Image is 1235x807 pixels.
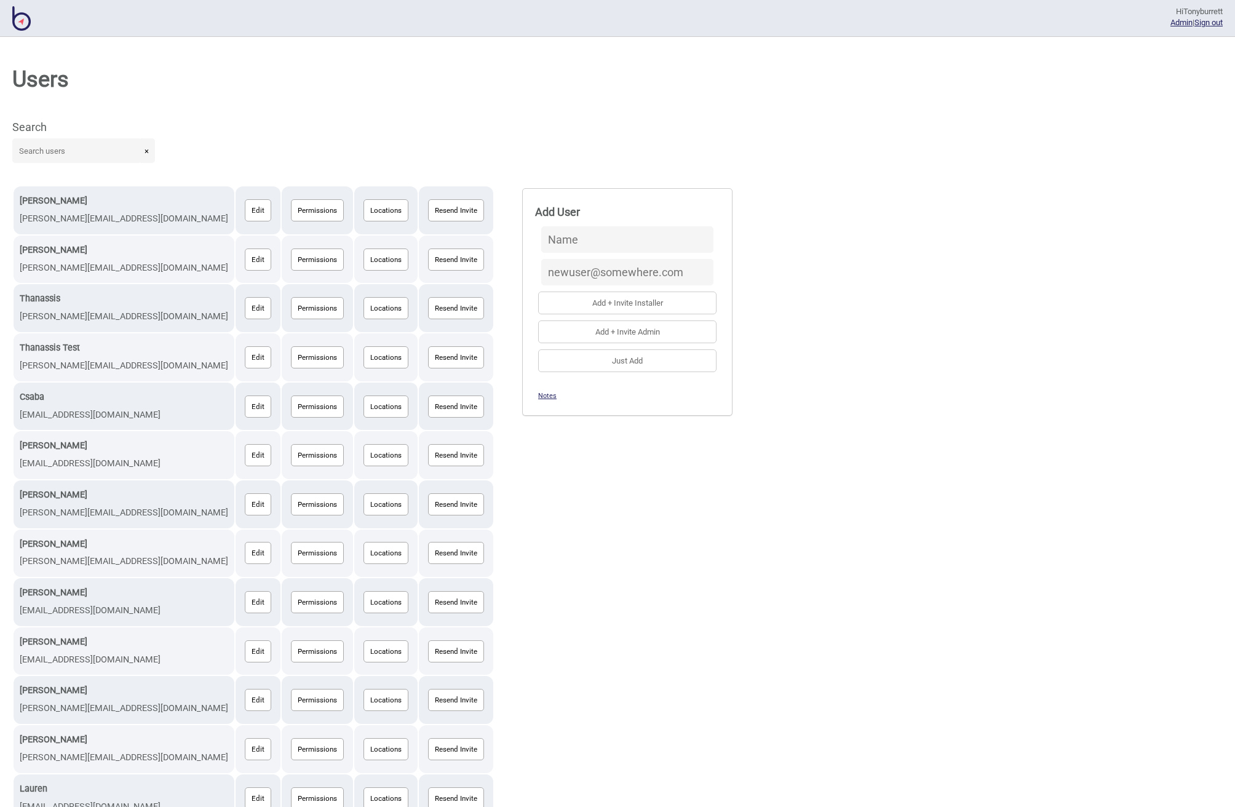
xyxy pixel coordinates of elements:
button: Locations [363,396,408,418]
button: Notes [538,392,557,400]
button: Edit [245,396,271,418]
strong: Thanassis [20,293,60,304]
input: Name [541,226,713,253]
button: Edit [245,542,271,564]
button: Locations [363,640,408,662]
button: Resend Invite [428,542,484,564]
button: Locations [363,738,408,760]
button: Locations [363,248,408,271]
button: Resend Invite [428,396,484,418]
span: | [1170,18,1194,27]
button: Permissions [291,248,344,271]
td: [PERSON_NAME][EMAIL_ADDRESS][DOMAIN_NAME] [14,676,234,724]
td: [PERSON_NAME][EMAIL_ADDRESS][DOMAIN_NAME] [14,186,234,234]
img: BindiMaps CMS [12,6,31,31]
td: [EMAIL_ADDRESS][DOMAIN_NAME] [14,431,234,479]
button: Locations [363,444,408,466]
button: Edit [245,444,271,466]
button: Edit [245,738,271,760]
button: Edit [245,297,271,319]
button: Permissions [291,542,344,564]
button: Permissions [291,640,344,662]
strong: Thanassis Test [20,343,80,353]
td: [PERSON_NAME][EMAIL_ADDRESS][DOMAIN_NAME] [14,725,234,773]
input: Search users [12,138,141,163]
button: Resend Invite [428,444,484,466]
button: Resend Invite [428,591,484,613]
button: Resend Invite [428,346,484,368]
td: [EMAIL_ADDRESS][DOMAIN_NAME] [14,383,234,431]
button: Resend Invite [428,689,484,711]
button: Sign out [1194,18,1223,27]
button: Locations [363,689,408,711]
a: Admin [1170,18,1193,27]
button: Resend Invite [428,199,484,221]
button: Just Add [538,349,717,372]
td: [PERSON_NAME][EMAIL_ADDRESS][DOMAIN_NAME] [14,530,234,578]
strong: [PERSON_NAME] [20,490,87,500]
td: [PERSON_NAME][EMAIL_ADDRESS][DOMAIN_NAME] [14,236,234,284]
strong: [PERSON_NAME] [20,196,87,206]
td: [EMAIL_ADDRESS][DOMAIN_NAME] [14,578,234,626]
button: Resend Invite [428,248,484,271]
strong: Lauren [20,784,47,794]
td: [PERSON_NAME][EMAIL_ADDRESS][DOMAIN_NAME] [14,333,234,381]
button: Edit [245,591,271,613]
button: Edit [245,689,271,711]
button: Add + Invite Admin [538,320,717,343]
button: Resend Invite [428,297,484,319]
button: Resend Invite [428,640,484,662]
strong: [PERSON_NAME] [20,734,87,745]
button: Edit [245,493,271,515]
button: Permissions [291,346,344,368]
button: Edit [245,248,271,271]
button: Locations [363,542,408,564]
button: Resend Invite [428,738,484,760]
button: Resend Invite [428,493,484,515]
strong: [PERSON_NAME] [20,245,87,255]
button: Permissions [291,199,344,221]
strong: [PERSON_NAME] [20,539,87,549]
button: Edit [245,640,271,662]
button: Permissions [291,396,344,418]
button: Locations [363,297,408,319]
strong: [PERSON_NAME] [20,637,87,647]
button: Locations [363,493,408,515]
button: Permissions [291,297,344,319]
strong: [PERSON_NAME] [20,685,87,696]
button: Permissions [291,738,344,760]
button: Locations [363,346,408,368]
button: Permissions [291,444,344,466]
button: Permissions [291,689,344,711]
button: Locations [363,199,408,221]
div: Search [12,116,1223,185]
strong: Csaba [20,392,44,402]
button: Edit [245,199,271,221]
button: Permissions [291,493,344,515]
td: [PERSON_NAME][EMAIL_ADDRESS][DOMAIN_NAME] [14,480,234,528]
input: newuser@somewhere.com [541,259,713,285]
strong: [PERSON_NAME] [20,440,87,451]
button: Permissions [291,591,344,613]
div: Hi Tonyburrett [1170,6,1223,17]
strong: [PERSON_NAME] [20,587,87,598]
button: × [138,138,155,163]
td: [EMAIL_ADDRESS][DOMAIN_NAME] [14,627,234,675]
button: Locations [363,591,408,613]
h1: Users [12,57,1223,101]
strong: Add User [535,205,580,218]
button: Edit [245,346,271,368]
td: [PERSON_NAME][EMAIL_ADDRESS][DOMAIN_NAME] [14,284,234,332]
button: Add + Invite Installer [538,292,717,314]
